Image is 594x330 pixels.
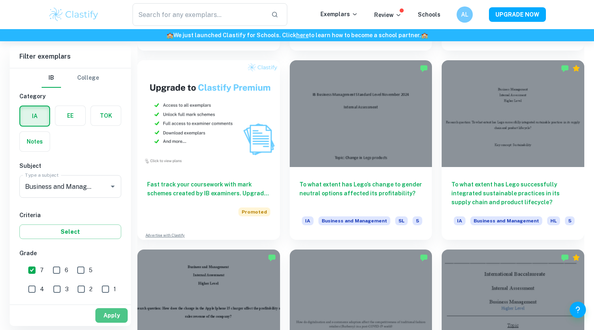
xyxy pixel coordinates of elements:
[114,285,116,294] span: 1
[561,64,569,72] img: Marked
[166,32,173,38] span: 🏫
[299,180,423,207] h6: To what extent has Lego’s change to gender neutral options affected its profitability?
[454,216,466,225] span: IA
[20,132,50,151] button: Notes
[413,216,422,225] span: 5
[137,60,280,167] img: Thumbnail
[77,68,99,88] button: College
[374,11,402,19] p: Review
[420,64,428,72] img: Marked
[147,180,270,198] h6: Fast track your coursework with mark schemes created by IB examiners. Upgrade now
[320,10,358,19] p: Exemplars
[19,92,121,101] h6: Category
[451,180,575,207] h6: To what extent has Lego successfully integrated sustainable practices in its supply chain and pro...
[296,32,309,38] a: here
[25,171,59,178] label: Type a subject
[489,7,546,22] button: UPGRADE NOW
[418,11,440,18] a: Schools
[302,216,314,225] span: IA
[19,211,121,220] h6: Criteria
[10,45,131,68] h6: Filter exemplars
[238,207,270,216] span: Promoted
[572,64,580,72] div: Premium
[442,60,584,240] a: To what extent has Lego successfully integrated sustainable practices in its supply chain and pro...
[48,6,99,23] img: Clastify logo
[395,216,408,225] span: SL
[145,233,185,238] a: Advertise with Clastify
[89,285,93,294] span: 2
[572,254,580,262] div: Premium
[457,6,473,23] button: AL
[460,10,470,19] h6: AL
[2,31,592,40] h6: We just launched Clastify for Schools. Click to learn how to become a school partner.
[55,106,85,125] button: EE
[19,224,121,239] button: Select
[65,266,68,275] span: 6
[420,254,428,262] img: Marked
[268,254,276,262] img: Marked
[19,161,121,170] h6: Subject
[290,60,432,240] a: To what extent has Lego’s change to gender neutral options affected its profitability?IABusiness ...
[40,266,44,275] span: 7
[19,249,121,258] h6: Grade
[570,302,586,318] button: Help and Feedback
[42,68,99,88] div: Filter type choice
[561,254,569,262] img: Marked
[65,285,69,294] span: 3
[89,266,93,275] span: 5
[40,285,44,294] span: 4
[565,216,575,225] span: 5
[91,106,121,125] button: TOK
[107,181,118,192] button: Open
[20,106,49,126] button: IA
[470,216,542,225] span: Business and Management
[133,3,265,26] input: Search for any exemplars...
[42,68,61,88] button: IB
[95,308,128,323] button: Apply
[421,32,428,38] span: 🏫
[318,216,390,225] span: Business and Management
[547,216,560,225] span: HL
